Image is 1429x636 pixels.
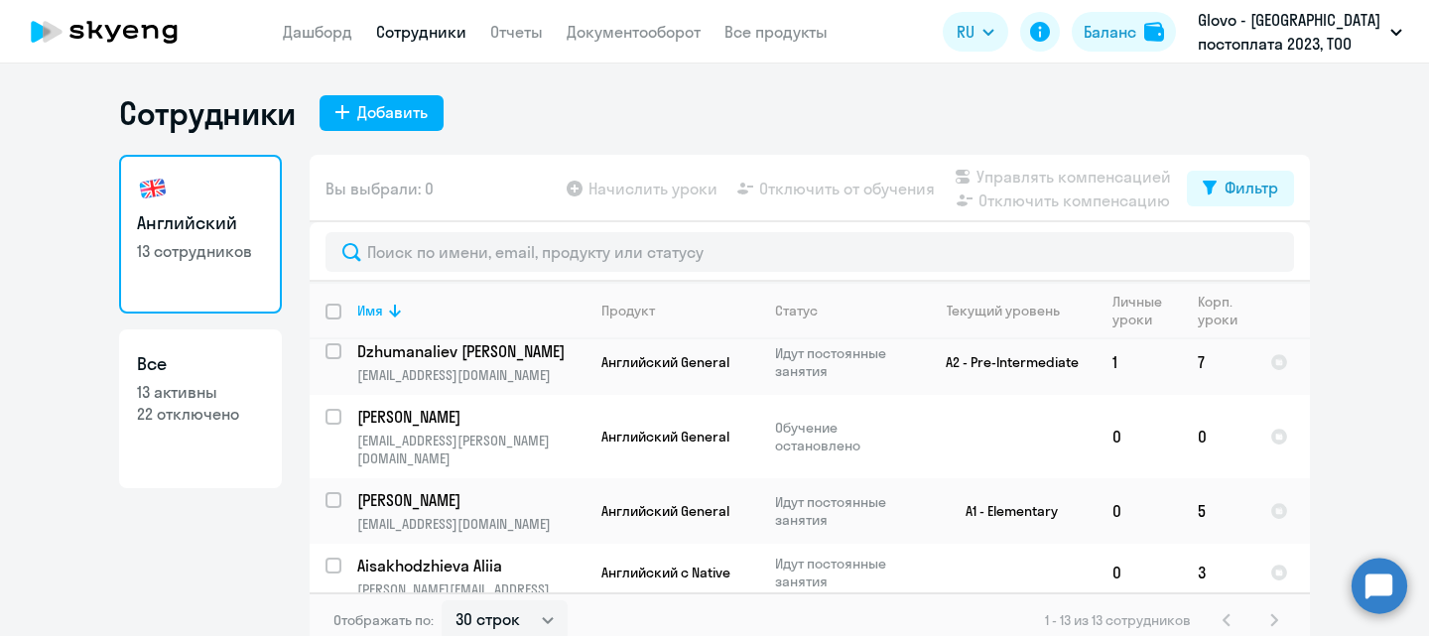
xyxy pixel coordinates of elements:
button: Добавить [320,95,444,131]
td: 7 [1182,329,1254,395]
div: Статус [775,302,818,319]
td: 0 [1097,395,1182,478]
a: [PERSON_NAME] [357,489,585,511]
p: Обучение остановлено [775,419,911,454]
h3: Английский [137,210,264,236]
p: Glovo - [GEOGRAPHIC_DATA] постоплата 2023, ТОО GLOVO [GEOGRAPHIC_DATA] [1198,8,1382,56]
p: Идут постоянные занятия [775,555,911,590]
div: Личные уроки [1112,293,1181,328]
p: Dzhumanaliev [PERSON_NAME] [357,340,582,362]
p: Идут постоянные занятия [775,493,911,529]
div: Добавить [357,100,428,124]
div: Текущий уровень [947,302,1060,319]
button: Фильтр [1187,171,1294,206]
div: Баланс [1084,20,1136,44]
h3: Все [137,351,264,377]
td: A2 - Pre-Intermediate [912,329,1097,395]
p: 13 активны [137,381,264,403]
a: Отчеты [490,22,543,42]
a: Дашборд [283,22,352,42]
span: Английский с Native [601,564,730,581]
td: 0 [1097,544,1182,601]
a: Aisakhodzhieva Aliia [357,555,585,576]
div: Фильтр [1225,176,1278,199]
td: 3 [1182,544,1254,601]
p: [PERSON_NAME][EMAIL_ADDRESS][DOMAIN_NAME] [357,580,585,616]
img: english [137,173,169,204]
a: Все продукты [724,22,828,42]
p: Идут постоянные занятия [775,344,911,380]
a: Английский13 сотрудников [119,155,282,314]
td: 0 [1097,478,1182,544]
td: 5 [1182,478,1254,544]
button: Glovo - [GEOGRAPHIC_DATA] постоплата 2023, ТОО GLOVO [GEOGRAPHIC_DATA] [1188,8,1412,56]
button: RU [943,12,1008,52]
p: [EMAIL_ADDRESS][PERSON_NAME][DOMAIN_NAME] [357,432,585,467]
span: Английский General [601,353,729,371]
p: [PERSON_NAME] [357,489,582,511]
td: 1 [1097,329,1182,395]
a: Сотрудники [376,22,466,42]
p: [PERSON_NAME] [357,406,582,428]
span: Отображать по: [333,611,434,629]
td: 0 [1182,395,1254,478]
span: Вы выбрали: 0 [325,177,434,200]
img: balance [1144,22,1164,42]
button: Балансbalance [1072,12,1176,52]
h1: Сотрудники [119,93,296,133]
span: 1 - 13 из 13 сотрудников [1045,611,1191,629]
span: Английский General [601,502,729,520]
span: Английский General [601,428,729,445]
p: 22 отключено [137,403,264,425]
p: [EMAIL_ADDRESS][DOMAIN_NAME] [357,515,585,533]
a: Все13 активны22 отключено [119,329,282,488]
div: Имя [357,302,383,319]
div: Корп. уроки [1198,293,1253,328]
a: Документооборот [567,22,701,42]
p: [EMAIL_ADDRESS][DOMAIN_NAME] [357,366,585,384]
div: Продукт [601,302,655,319]
input: Поиск по имени, email, продукту или статусу [325,232,1294,272]
a: [PERSON_NAME] [357,406,585,428]
div: Имя [357,302,585,319]
p: 13 сотрудников [137,240,264,262]
span: RU [957,20,974,44]
td: A1 - Elementary [912,478,1097,544]
p: Aisakhodzhieva Aliia [357,555,582,576]
a: Dzhumanaliev [PERSON_NAME] [357,340,585,362]
div: Текущий уровень [928,302,1096,319]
